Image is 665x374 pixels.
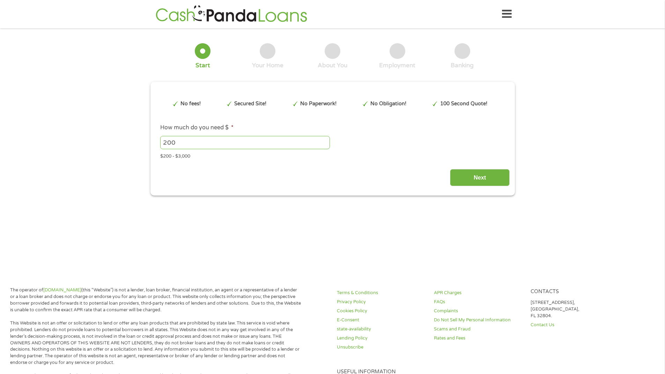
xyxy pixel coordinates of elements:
label: How much do you need $ [160,124,234,131]
a: Rates and Fees [434,335,523,342]
p: Secured Site! [234,100,266,108]
a: Contact Us [531,322,619,328]
a: Lending Policy [337,335,426,342]
div: $200 - $3,000 [160,151,504,160]
a: APR Charges [434,290,523,296]
p: This Website is not an offer or solicitation to lend or offer any loan products that are prohibit... [10,320,301,366]
p: No Paperwork! [300,100,337,108]
a: Terms & Conditions [337,290,426,296]
a: Complaints [434,308,523,314]
img: GetLoanNow Logo [154,4,309,24]
div: About You [318,62,347,69]
a: [DOMAIN_NAME] [43,287,81,293]
div: Start [195,62,210,69]
p: No fees! [180,100,201,108]
a: E-Consent [337,317,426,323]
a: state-availability [337,326,426,333]
p: No Obligation! [370,100,406,108]
a: Do Not Sell My Personal Information [434,317,523,323]
p: The operator of (this “Website”) is not a lender, loan broker, financial institution, an agent or... [10,287,301,313]
a: Cookies Policy [337,308,426,314]
div: Employment [379,62,415,69]
a: FAQs [434,299,523,305]
a: Privacy Policy [337,299,426,305]
h4: Contacts [531,289,619,295]
div: Banking [451,62,474,69]
div: Your Home [252,62,283,69]
a: Unsubscribe [337,344,426,351]
input: Next [450,169,510,186]
a: Scams and Fraud [434,326,523,333]
p: 100 Second Quote! [440,100,487,108]
p: [STREET_ADDRESS], [GEOGRAPHIC_DATA], FL 32804. [531,299,619,319]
